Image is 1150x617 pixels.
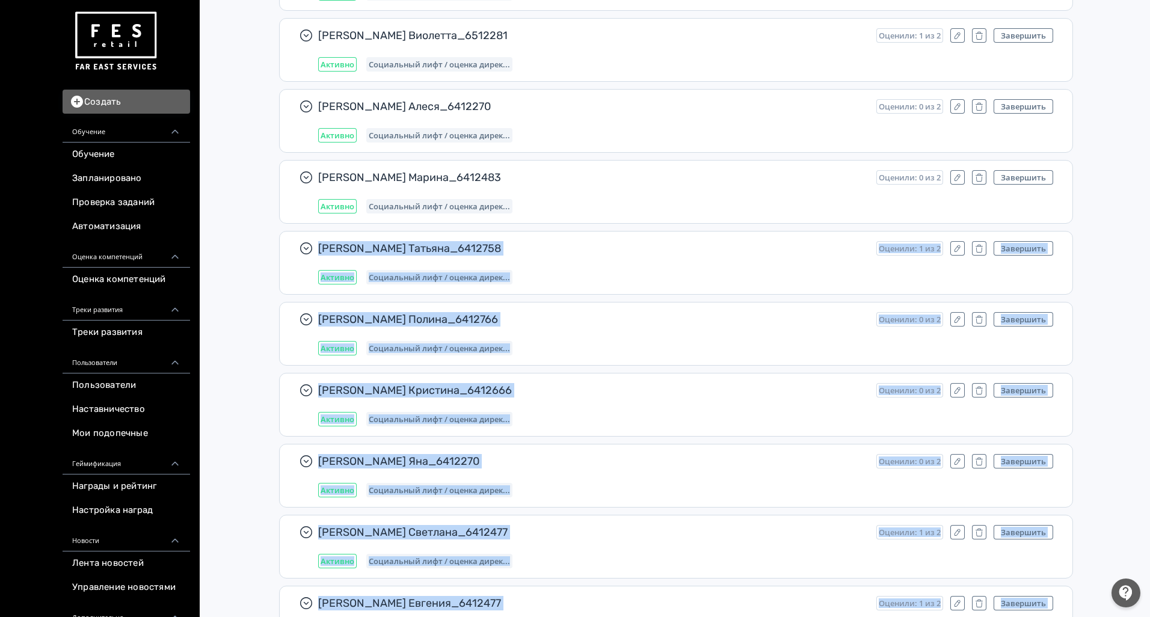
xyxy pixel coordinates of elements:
[321,130,354,140] span: Активно
[994,454,1053,468] button: Завершить
[369,485,510,495] span: Социальный лифт / оценка директора магазина
[63,90,190,114] button: Создать
[879,598,941,608] span: Оценили: 1 из 2
[63,523,190,551] div: Новости
[994,99,1053,114] button: Завершить
[369,556,510,566] span: Социальный лифт / оценка директора магазина
[63,215,190,239] a: Автоматизация
[879,31,941,40] span: Оценили: 1 из 2
[63,398,190,422] a: Наставничество
[369,272,510,282] span: Социальный лифт / оценка директора магазина
[63,191,190,215] a: Проверка заданий
[63,499,190,523] a: Настройка наград
[318,99,867,114] span: [PERSON_NAME] Алеся_6412270
[63,239,190,268] div: Оценка компетенций
[63,268,190,292] a: Оценка компетенций
[369,201,510,211] span: Социальный лифт / оценка директора магазина
[63,167,190,191] a: Запланировано
[879,456,941,466] span: Оценили: 0 из 2
[318,454,867,468] span: [PERSON_NAME] Яна_6412270
[369,130,510,140] span: Социальный лифт / оценка директора магазина
[321,556,354,566] span: Активно
[321,343,354,353] span: Активно
[321,414,354,424] span: Активно
[879,315,941,324] span: Оценили: 0 из 2
[63,551,190,576] a: Лента новостей
[321,485,354,495] span: Активно
[879,244,941,253] span: Оценили: 1 из 2
[318,28,867,43] span: [PERSON_NAME] Виолетта_6512281
[879,173,941,182] span: Оценили: 0 из 2
[994,241,1053,256] button: Завершить
[318,525,867,539] span: [PERSON_NAME] Светлана_6412477
[63,143,190,167] a: Обучение
[369,414,510,424] span: Социальный лифт / оценка директора магазина
[369,60,510,69] span: Социальный лифт / оценка директора магазина
[369,343,510,353] span: Социальный лифт / оценка директора магазина
[994,596,1053,610] button: Завершить
[879,385,941,395] span: Оценили: 0 из 2
[994,383,1053,398] button: Завершить
[318,596,867,610] span: [PERSON_NAME] Евгения_6412477
[318,312,867,327] span: [PERSON_NAME] Полина_6412766
[63,474,190,499] a: Награды и рейтинг
[318,241,867,256] span: [PERSON_NAME] Татьяна_6412758
[63,446,190,474] div: Геймификация
[318,383,867,398] span: [PERSON_NAME] Кристина_6412666
[63,321,190,345] a: Треки развития
[879,102,941,111] span: Оценили: 0 из 2
[994,312,1053,327] button: Завершить
[994,525,1053,539] button: Завершить
[321,201,354,211] span: Активно
[63,373,190,398] a: Пользователи
[63,345,190,373] div: Пользователи
[994,170,1053,185] button: Завершить
[63,114,190,143] div: Обучение
[321,60,354,69] span: Активно
[321,272,354,282] span: Активно
[879,527,941,537] span: Оценили: 1 из 2
[994,28,1053,43] button: Завершить
[63,292,190,321] div: Треки развития
[63,576,190,600] a: Управление новостями
[318,170,867,185] span: [PERSON_NAME] Марина_6412483
[72,7,159,75] img: https://files.teachbase.ru/system/account/57463/logo/medium-936fc5084dd2c598f50a98b9cbe0469a.png
[63,422,190,446] a: Мои подопечные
